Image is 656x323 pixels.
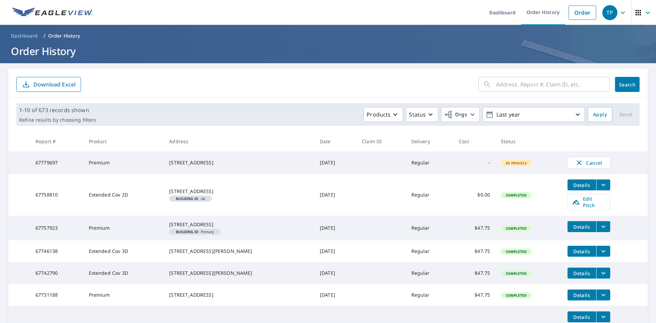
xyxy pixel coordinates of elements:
button: Apply [588,107,612,122]
p: Download Excel [33,81,76,88]
td: [DATE] [314,216,356,240]
span: Details [572,270,592,277]
button: filesDropdownBtn-67746138 [596,246,610,257]
button: filesDropdownBtn-67725256 [596,311,610,322]
th: Status [495,131,562,151]
span: Completed [502,193,531,198]
td: 67779697 [30,151,83,174]
a: Edit Pitch [568,194,610,210]
td: 67746138 [30,240,83,262]
p: Status [409,110,426,119]
th: Cost [453,131,495,151]
span: Details [572,248,592,255]
img: EV Logo [12,8,93,18]
td: Regular [406,151,454,174]
span: Dashboard [11,32,38,39]
td: Premium [83,284,164,306]
td: Regular [406,284,454,306]
span: Edit Pitch [572,196,606,208]
td: [DATE] [314,262,356,284]
span: Primary [172,230,218,233]
p: 1-10 of 673 records shown [19,106,96,114]
input: Address, Report #, Claim ID, etc. [496,75,610,94]
div: [STREET_ADDRESS][PERSON_NAME] [169,248,309,255]
button: filesDropdownBtn-67731188 [596,290,610,300]
button: filesDropdownBtn-67758810 [596,179,610,190]
div: [STREET_ADDRESS] [169,159,309,166]
div: [STREET_ADDRESS] [169,292,309,298]
td: Premium [83,216,164,240]
span: Cancel [575,159,603,167]
button: Search [615,77,640,92]
th: Product [83,131,164,151]
button: Status [406,107,438,122]
th: Date [314,131,356,151]
td: $0.00 [453,174,495,216]
td: Extended Cov 3D [83,262,164,284]
td: [DATE] [314,284,356,306]
th: Claim ID [356,131,406,151]
p: Refine results by choosing filters [19,117,96,123]
td: 67742790 [30,262,83,284]
td: 67758810 [30,174,83,216]
button: detailsBtn-67757923 [568,221,596,232]
h1: Order History [8,44,648,58]
p: Last year [494,109,574,121]
td: - [453,151,495,174]
td: Regular [406,174,454,216]
p: Products [367,110,391,119]
button: detailsBtn-67758810 [568,179,596,190]
button: filesDropdownBtn-67757923 [596,221,610,232]
span: ob [172,197,209,200]
em: Building ID [176,230,198,233]
td: $47.75 [453,262,495,284]
th: Address [164,131,314,151]
td: Extended Cov 2D [83,174,164,216]
span: Apply [593,110,607,119]
nav: breadcrumb [8,30,648,41]
td: [DATE] [314,174,356,216]
em: Building ID [176,197,198,200]
button: filesDropdownBtn-67742790 [596,268,610,279]
span: Search [620,81,634,88]
span: Details [572,224,592,230]
span: Orgs [444,110,467,119]
div: TP [602,5,617,20]
span: Completed [502,271,531,276]
td: Regular [406,216,454,240]
p: Order History [48,32,80,39]
td: Premium [83,151,164,174]
td: Regular [406,262,454,284]
span: Completed [502,293,531,298]
a: Order [569,5,596,20]
span: Details [572,314,592,320]
span: Details [572,292,592,298]
td: [DATE] [314,240,356,262]
span: Completed [502,226,531,231]
div: [STREET_ADDRESS][PERSON_NAME] [169,270,309,277]
div: [STREET_ADDRESS] [169,221,309,228]
span: Completed [502,249,531,254]
span: Details [572,182,592,188]
th: Delivery [406,131,454,151]
td: [DATE] [314,151,356,174]
td: 67731188 [30,284,83,306]
button: Last year [482,107,585,122]
td: Extended Cov 3D [83,240,164,262]
td: $47.75 [453,216,495,240]
th: Report # [30,131,83,151]
td: Regular [406,240,454,262]
button: Products [364,107,403,122]
button: Cancel [568,157,610,169]
li: / [43,32,45,40]
button: detailsBtn-67746138 [568,246,596,257]
button: Download Excel [16,77,81,92]
td: $47.75 [453,240,495,262]
td: 67757923 [30,216,83,240]
span: In Process [502,161,531,165]
td: $47.75 [453,284,495,306]
a: Dashboard [8,30,41,41]
button: detailsBtn-67731188 [568,290,596,300]
div: [STREET_ADDRESS] [169,188,309,195]
button: Orgs [441,107,480,122]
